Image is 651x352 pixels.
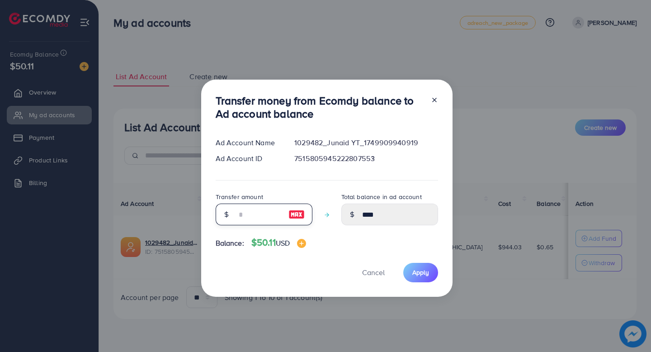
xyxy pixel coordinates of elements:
[287,153,445,164] div: 7515805945222807553
[362,267,385,277] span: Cancel
[351,263,396,282] button: Cancel
[216,238,244,248] span: Balance:
[216,192,263,201] label: Transfer amount
[297,239,306,248] img: image
[288,209,305,220] img: image
[412,268,429,277] span: Apply
[208,138,288,148] div: Ad Account Name
[341,192,422,201] label: Total balance in ad account
[403,263,438,282] button: Apply
[251,237,306,248] h4: $50.11
[216,94,424,120] h3: Transfer money from Ecomdy balance to Ad account balance
[276,238,290,248] span: USD
[287,138,445,148] div: 1029482_Junaid YT_1749909940919
[208,153,288,164] div: Ad Account ID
